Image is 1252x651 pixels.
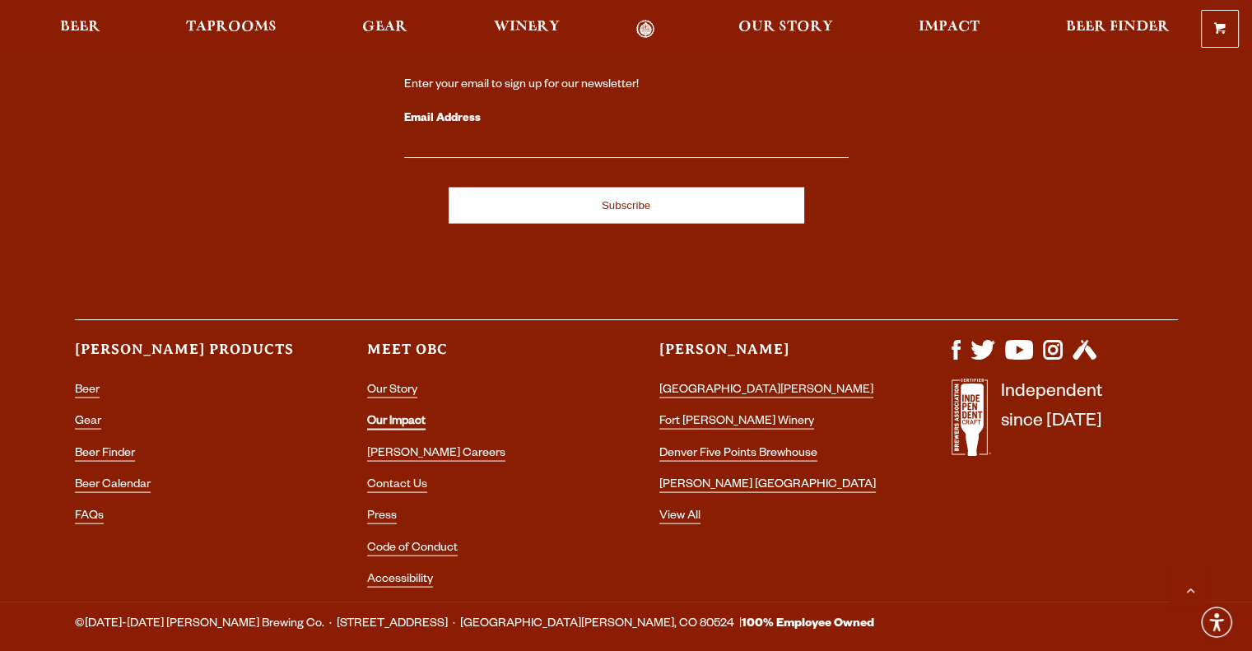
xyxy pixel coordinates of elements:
label: Email Address [404,109,849,130]
span: ©[DATE]-[DATE] [PERSON_NAME] Brewing Co. · [STREET_ADDRESS] · [GEOGRAPHIC_DATA][PERSON_NAME], CO ... [75,614,874,635]
span: Beer Finder [1065,21,1169,34]
div: Enter your email to sign up for our newsletter! [404,77,849,94]
a: Code of Conduct [367,542,458,556]
a: [PERSON_NAME] Careers [367,448,505,462]
a: Visit us on Untappd [1073,351,1096,365]
a: Our Story [728,20,844,39]
a: Press [367,510,397,524]
a: Visit us on Instagram [1043,351,1063,365]
a: Visit us on YouTube [1005,351,1033,365]
span: Our Story [738,21,833,34]
a: Accessibility [367,574,433,588]
a: Impact [908,20,990,39]
a: Winery [483,20,570,39]
a: Visit us on X (formerly Twitter) [970,351,995,365]
span: Winery [494,21,560,34]
a: FAQs [75,510,104,524]
h3: [PERSON_NAME] Products [75,340,301,374]
span: Beer [60,21,100,34]
a: Our Impact [367,416,426,430]
a: Our Story [367,384,417,398]
a: Contact Us [367,479,427,493]
a: Beer [49,20,111,39]
a: Beer Finder [75,448,135,462]
a: Gear [351,20,418,39]
a: Beer Calendar [75,479,151,493]
a: Gear [75,416,101,430]
p: Independent since [DATE] [1001,379,1102,465]
a: View All [659,510,700,524]
a: Odell Home [615,20,677,39]
input: Subscribe [449,188,804,224]
div: Accessibility Menu [1198,604,1235,640]
a: Scroll to top [1170,569,1211,610]
span: Gear [362,21,407,34]
a: [PERSON_NAME] [GEOGRAPHIC_DATA] [659,479,876,493]
a: Denver Five Points Brewhouse [659,448,817,462]
span: Taprooms [186,21,277,34]
a: Beer [75,384,100,398]
a: Beer Finder [1054,20,1180,39]
a: Taprooms [175,20,287,39]
a: Visit us on Facebook [952,351,961,365]
strong: 100% Employee Owned [742,618,874,631]
a: Fort [PERSON_NAME] Winery [659,416,814,430]
h3: Meet OBC [367,340,593,374]
a: [GEOGRAPHIC_DATA][PERSON_NAME] [659,384,873,398]
h3: [PERSON_NAME] [659,340,886,374]
span: Impact [919,21,980,34]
